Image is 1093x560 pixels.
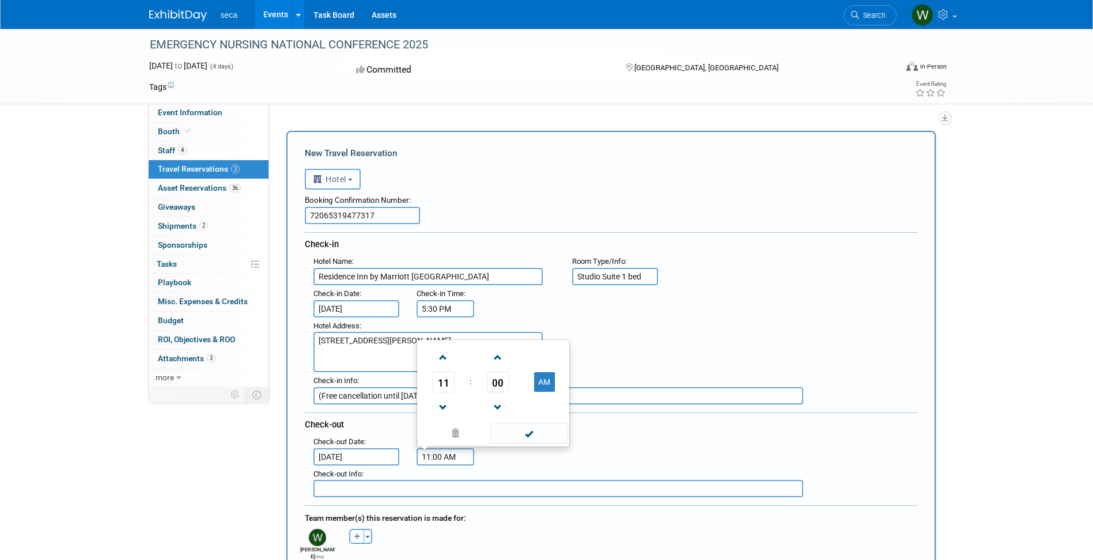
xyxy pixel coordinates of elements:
div: Event Format [829,60,947,77]
a: Budget [149,312,268,330]
img: ExhibitDay [149,10,207,21]
a: Staff4 [149,142,268,160]
a: Done [489,426,569,442]
span: Staff [158,146,187,155]
a: Increment Hour [433,342,455,372]
div: In-Person [920,62,947,71]
div: Team member(s) this reservation is made for: [305,508,917,526]
span: (me) [315,554,324,559]
div: New Travel Reservation [305,147,917,160]
span: Travel Reservations [158,164,240,173]
span: Room Type/Info [572,257,625,266]
small: : [313,257,354,266]
a: Shipments2 [149,217,268,236]
span: Check-in [305,239,339,249]
small: : [417,289,466,298]
span: Playbook [158,278,191,287]
span: Pick Minute [487,372,509,392]
span: Event Information [158,108,222,117]
a: Misc. Expenses & Credits [149,293,268,311]
span: Asset Reservations [158,183,241,192]
span: Check-in Info [313,376,357,385]
td: Tags [149,81,174,93]
a: Decrement Hour [433,392,455,422]
span: Booth [158,127,193,136]
span: Giveaways [158,202,195,211]
td: Personalize Event Tab Strip [225,387,245,402]
body: Rich Text Area. Press ALT-0 for help. [6,5,596,28]
span: 3 [207,354,215,362]
button: Hotel [305,169,361,190]
small: : [313,376,359,385]
a: Playbook [149,274,268,292]
span: 36 [229,184,241,192]
span: Check-in Time [417,289,464,298]
div: Booking Confirmation Number: [305,190,917,207]
a: Tasks [149,255,268,274]
p: Hotel was fully prepaid in advance using LNU seca Amex; I will provide personal Amex for any inci... [7,17,595,29]
span: Check-out [305,419,344,430]
button: AM [534,372,555,392]
span: Hotel [313,175,346,184]
span: Tasks [157,259,177,268]
div: EMERGENCY NURSING NATIONAL CONFERENCE 2025 [146,35,879,55]
a: more [149,369,268,387]
span: 2 [199,221,208,230]
td: Toggle Event Tabs [245,387,268,402]
a: Booth [149,123,268,141]
a: Giveaways [149,198,268,217]
span: to [173,61,184,70]
span: 4 [178,146,187,154]
a: ROI, Objectives & ROO [149,331,268,349]
div: Committed [353,60,607,80]
img: Format-Inperson.png [906,62,918,71]
small: : [313,289,361,298]
span: Check-out Info [313,470,362,478]
span: (4 days) [209,63,233,70]
span: Search [859,11,886,20]
span: more [156,373,174,382]
span: 3 [231,165,240,173]
span: Shipments [158,221,208,230]
div: Event Rating [915,81,946,87]
img: W.jpg [309,529,326,546]
a: Sponsorships [149,236,268,255]
span: Hotel Address [313,321,360,330]
a: Increment Minute [487,342,509,372]
p: $769.90 is total including taxes & fees. Average cost per night: $164.00. [7,5,595,17]
a: Asset Reservations36 [149,179,268,198]
span: [DATE] [DATE] [149,61,207,70]
a: Search [844,5,897,25]
span: [GEOGRAPHIC_DATA], [GEOGRAPHIC_DATA] [634,63,778,72]
span: Budget [158,316,184,325]
span: Check-out Date [313,437,364,446]
a: Decrement Minute [487,392,509,422]
span: Misc. Expenses & Credits [158,297,248,306]
td: : [467,372,474,392]
a: Travel Reservations3 [149,160,268,179]
a: Event Information [149,104,268,122]
a: Attachments3 [149,350,268,368]
span: seca [221,10,238,20]
span: Hotel Name [313,257,352,266]
span: ROI, Objectives & ROO [158,335,235,344]
span: Pick Hour [433,372,455,392]
a: Clear selection [419,426,491,442]
img: William Morris [912,4,933,26]
span: Attachments [158,354,215,363]
span: Check-in Date [313,289,360,298]
small: : [313,437,366,446]
i: Booth reservation complete [185,128,191,134]
small: : [313,321,361,330]
span: Sponsorships [158,240,207,249]
small: : [313,470,364,478]
small: : [572,257,627,266]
